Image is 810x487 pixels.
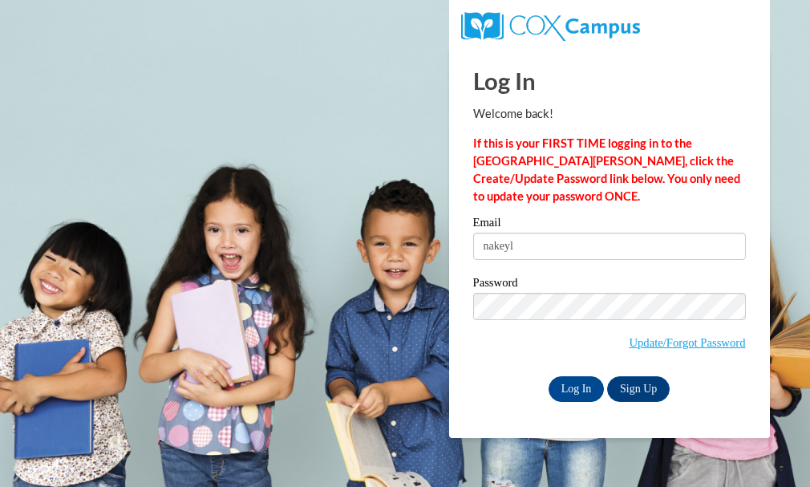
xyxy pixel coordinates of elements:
a: Sign Up [607,376,670,402]
label: Email [473,217,746,233]
input: Log In [549,376,605,402]
strong: If this is your FIRST TIME logging in to the [GEOGRAPHIC_DATA][PERSON_NAME], click the Create/Upd... [473,136,740,203]
h1: Log In [473,64,746,97]
label: Password [473,277,746,293]
p: Welcome back! [473,105,746,123]
a: Update/Forgot Password [629,336,745,349]
a: COX Campus [461,18,640,32]
img: COX Campus [461,12,640,41]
